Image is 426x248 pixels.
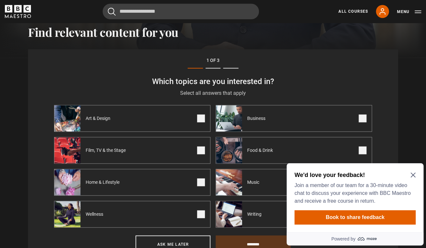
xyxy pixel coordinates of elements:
h2: Find relevant content for you [28,25,398,39]
p: Select all answers that apply [54,89,372,97]
input: Search [103,4,259,19]
span: Film, TV & the Stage [80,147,134,153]
span: Music [242,179,267,185]
button: Submit the search query [108,7,116,16]
a: Powered by maze [3,72,139,85]
span: Art & Design [80,115,118,122]
span: Business [242,115,273,122]
span: Home & Lifestyle [80,179,127,185]
svg: BBC Maestro [5,5,31,18]
a: All Courses [338,8,368,14]
span: Writing [242,211,269,217]
span: Wellness [80,211,111,217]
h2: We'd love your feedback! [10,10,129,18]
h3: Which topics are you interested in? [54,76,372,87]
button: Close Maze Prompt [126,12,132,17]
button: Toggle navigation [397,8,421,15]
p: 1 of 3 [54,57,372,64]
div: Optional study invitation [3,3,139,85]
button: Book to share feedback [10,50,132,64]
span: Food & Drink [242,147,281,153]
p: Join a member of our team for a 30-minute video chat to discuss your experience with BBC Maestro ... [10,21,129,44]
